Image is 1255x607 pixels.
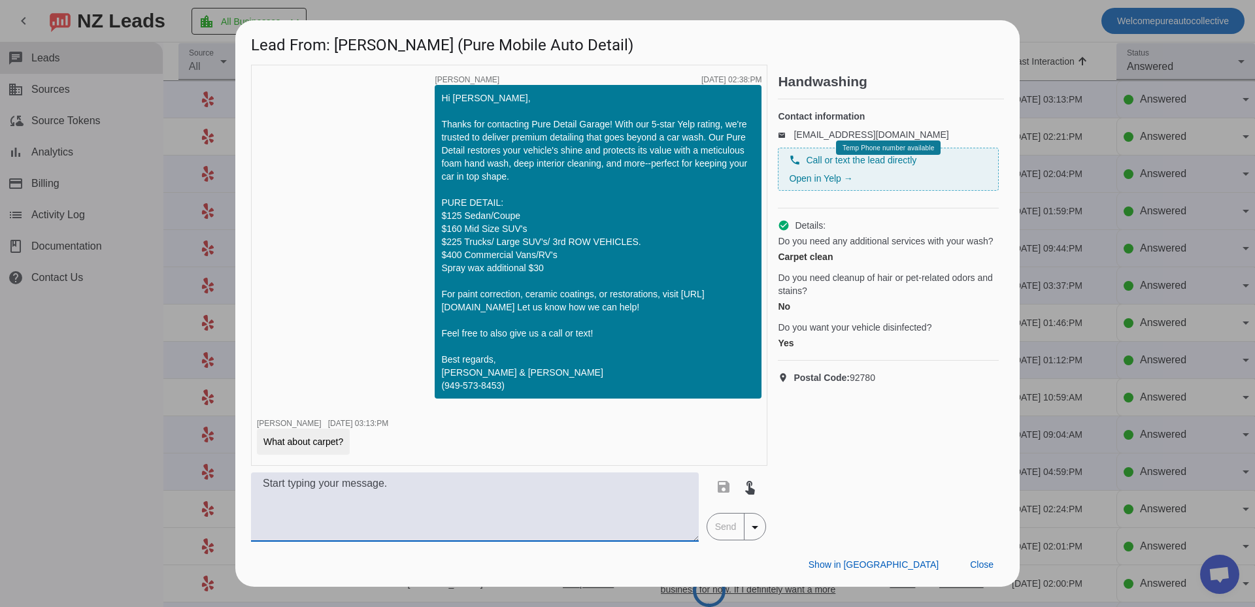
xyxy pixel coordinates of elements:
h1: Lead From: [PERSON_NAME] (Pure Mobile Auto Detail) [235,20,1020,64]
div: Yes [778,336,999,350]
a: Open in Yelp → [789,173,852,184]
a: [EMAIL_ADDRESS][DOMAIN_NAME] [794,129,948,140]
mat-icon: phone [789,154,801,166]
mat-icon: email [778,131,794,138]
div: What about carpet? [263,435,343,448]
mat-icon: check_circle [778,220,790,231]
span: Close [970,559,994,570]
mat-icon: touch_app [742,479,758,495]
span: [PERSON_NAME] [435,76,499,84]
div: [DATE] 03:13:PM [328,419,388,427]
span: Do you want your vehicle disinfected? [778,321,931,334]
mat-icon: arrow_drop_down [747,519,763,535]
button: Show in [GEOGRAPHIC_DATA] [798,553,949,576]
span: Show in [GEOGRAPHIC_DATA] [809,559,939,570]
div: No [778,300,999,313]
h2: Handwashing [778,75,1004,88]
span: [PERSON_NAME] [257,419,322,428]
strong: Postal Code: [794,372,850,383]
span: Do you need any additional services with your wash? [778,235,993,248]
h4: Contact information [778,110,999,123]
div: Hi [PERSON_NAME], Thanks for contacting Pure Detail Garage! With our 5-star Yelp rating, we're tr... [441,91,755,392]
span: 92780 [794,371,875,384]
div: [DATE] 02:38:PM [701,76,761,84]
span: Do you need cleanup of hair or pet-related odors and stains? [778,271,999,297]
span: Details: [795,219,826,232]
span: Temp Phone number available [843,144,934,152]
span: Call or text the lead directly [806,154,916,167]
mat-icon: location_on [778,372,794,383]
div: Carpet clean [778,250,999,263]
button: Close [960,553,1004,576]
